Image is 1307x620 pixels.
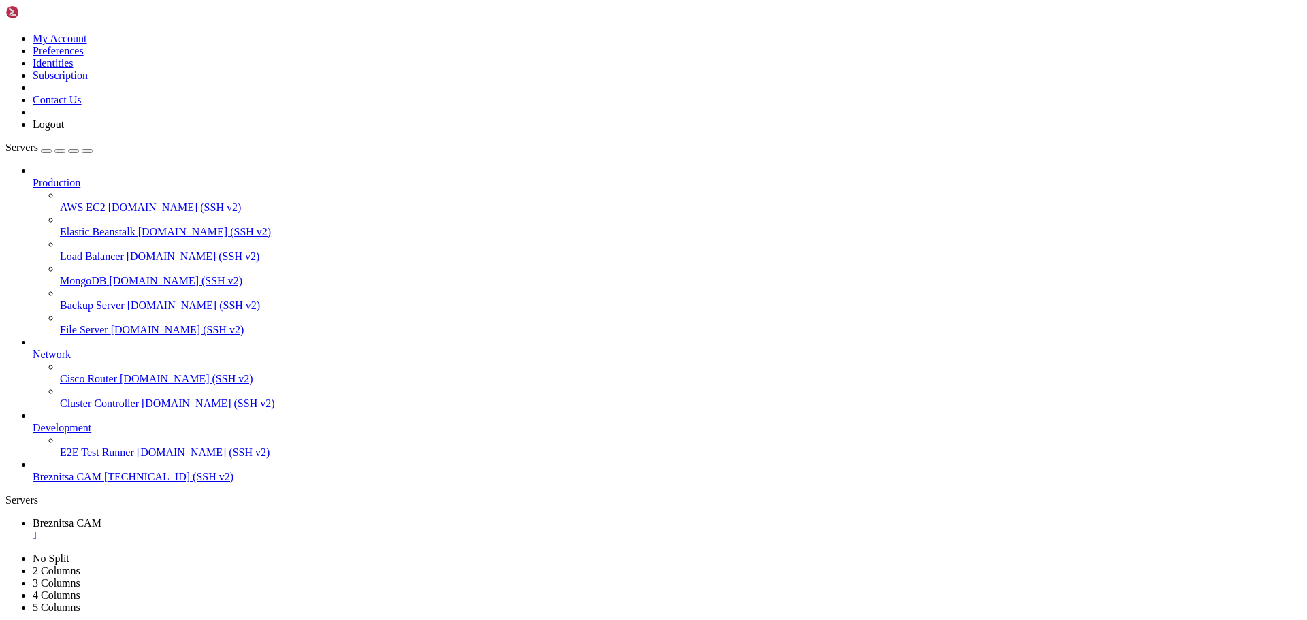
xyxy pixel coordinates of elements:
a: 2 Columns [33,565,80,576]
a: Elastic Beanstalk [DOMAIN_NAME] (SSH v2) [60,226,1302,238]
span: Backup Server [60,299,125,311]
span: MongoDB [60,275,106,287]
a: Contact Us [33,94,82,105]
a: Identities [33,57,74,69]
img: Shellngn [5,5,84,19]
span: [DOMAIN_NAME] (SSH v2) [120,373,253,385]
a: Logout [33,118,64,130]
li: Production [33,165,1302,336]
span: Production [33,177,80,189]
li: MongoDB [DOMAIN_NAME] (SSH v2) [60,263,1302,287]
a: Network [33,348,1302,361]
span: Cisco Router [60,373,117,385]
span: Development [33,422,91,434]
span: Elastic Beanstalk [60,226,135,238]
li: Elastic Beanstalk [DOMAIN_NAME] (SSH v2) [60,214,1302,238]
span: File Server [60,324,108,336]
span: Servers [5,142,38,153]
a: Breznitsa CAM [TECHNICAL_ID] (SSH v2) [33,471,1302,483]
span: Breznitsa CAM [33,471,101,483]
span: [DOMAIN_NAME] (SSH v2) [142,397,275,409]
span: [DOMAIN_NAME] (SSH v2) [111,324,244,336]
a: MongoDB [DOMAIN_NAME] (SSH v2) [60,275,1302,287]
li: E2E Test Runner [DOMAIN_NAME] (SSH v2) [60,434,1302,459]
span: [DOMAIN_NAME] (SSH v2) [127,250,260,262]
a: Preferences [33,45,84,56]
a: E2E Test Runner [DOMAIN_NAME] (SSH v2) [60,446,1302,459]
span: [DOMAIN_NAME] (SSH v2) [138,226,272,238]
a: Cisco Router [DOMAIN_NAME] (SSH v2) [60,373,1302,385]
div: Servers [5,494,1302,506]
li: AWS EC2 [DOMAIN_NAME] (SSH v2) [60,189,1302,214]
span: [DOMAIN_NAME] (SSH v2) [127,299,261,311]
span: [TECHNICAL_ID] (SSH v2) [104,471,233,483]
a: 5 Columns [33,602,80,613]
li: Cluster Controller [DOMAIN_NAME] (SSH v2) [60,385,1302,410]
a: Breznitsa CAM [33,517,1302,542]
span: Network [33,348,71,360]
li: Load Balancer [DOMAIN_NAME] (SSH v2) [60,238,1302,263]
a: No Split [33,553,69,564]
a:  [33,529,1302,542]
a: Cluster Controller [DOMAIN_NAME] (SSH v2) [60,397,1302,410]
span: AWS EC2 [60,201,106,213]
a: My Account [33,33,87,44]
span: Breznitsa CAM [33,517,101,529]
li: Cisco Router [DOMAIN_NAME] (SSH v2) [60,361,1302,385]
li: Breznitsa CAM [TECHNICAL_ID] (SSH v2) [33,459,1302,483]
span: [DOMAIN_NAME] (SSH v2) [108,201,242,213]
span: Load Balancer [60,250,124,262]
a: AWS EC2 [DOMAIN_NAME] (SSH v2) [60,201,1302,214]
a: Production [33,177,1302,189]
li: File Server [DOMAIN_NAME] (SSH v2) [60,312,1302,336]
span: [DOMAIN_NAME] (SSH v2) [137,446,270,458]
a: 3 Columns [33,577,80,589]
a: Load Balancer [DOMAIN_NAME] (SSH v2) [60,250,1302,263]
a: File Server [DOMAIN_NAME] (SSH v2) [60,324,1302,336]
a: 4 Columns [33,589,80,601]
li: Backup Server [DOMAIN_NAME] (SSH v2) [60,287,1302,312]
a: Backup Server [DOMAIN_NAME] (SSH v2) [60,299,1302,312]
a: Servers [5,142,93,153]
a: Subscription [33,69,88,81]
span: E2E Test Runner [60,446,134,458]
li: Network [33,336,1302,410]
li: Development [33,410,1302,459]
span: Cluster Controller [60,397,139,409]
span: [DOMAIN_NAME] (SSH v2) [109,275,242,287]
a: Development [33,422,1302,434]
